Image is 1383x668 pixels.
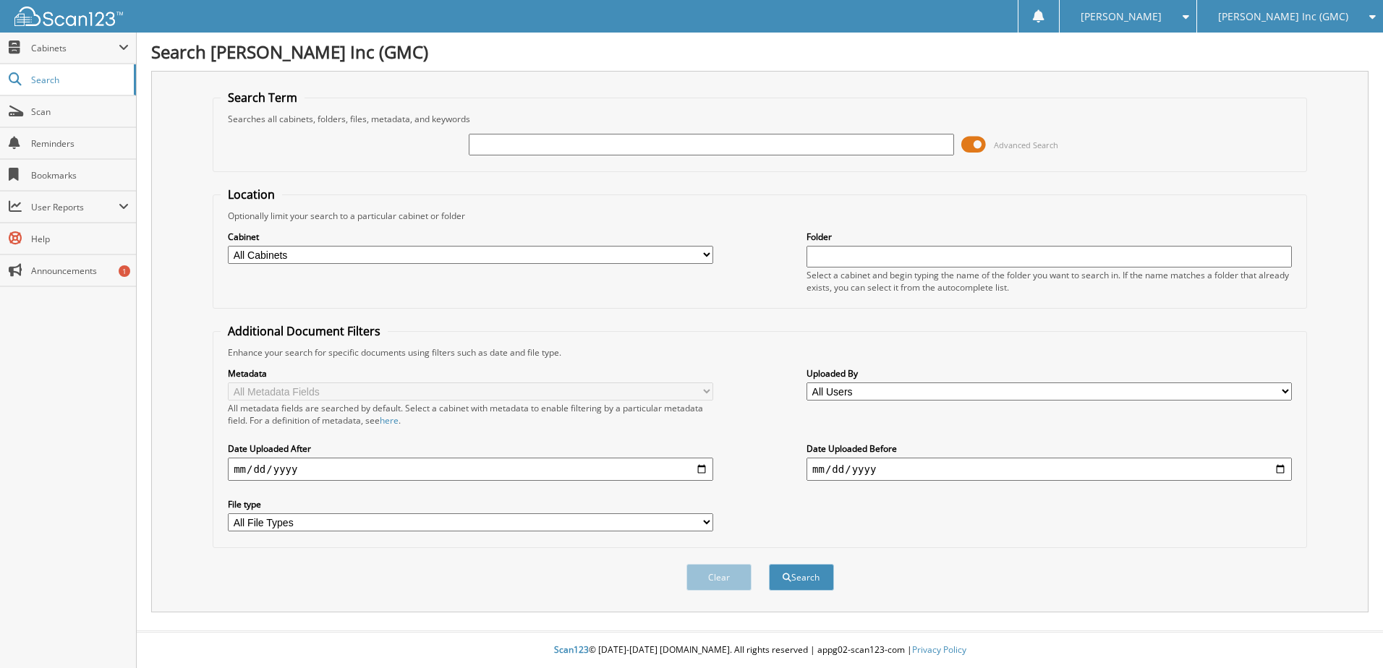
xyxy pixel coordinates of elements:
[14,7,123,26] img: scan123-logo-white.svg
[228,442,713,455] label: Date Uploaded After
[31,42,119,54] span: Cabinets
[31,201,119,213] span: User Reports
[31,233,129,245] span: Help
[31,169,129,181] span: Bookmarks
[221,210,1299,222] div: Optionally limit your search to a particular cabinet or folder
[221,187,282,202] legend: Location
[31,74,127,86] span: Search
[228,402,713,427] div: All metadata fields are searched by default. Select a cabinet with metadata to enable filtering b...
[31,137,129,150] span: Reminders
[228,231,713,243] label: Cabinet
[137,633,1383,668] div: © [DATE]-[DATE] [DOMAIN_NAME]. All rights reserved | appg02-scan123-com |
[221,346,1299,359] div: Enhance your search for specific documents using filters such as date and file type.
[686,564,752,591] button: Clear
[807,269,1292,294] div: Select a cabinet and begin typing the name of the folder you want to search in. If the name match...
[807,367,1292,380] label: Uploaded By
[119,265,130,277] div: 1
[228,498,713,510] label: File type
[228,367,713,380] label: Metadata
[380,414,399,427] a: here
[221,113,1299,125] div: Searches all cabinets, folders, files, metadata, and keywords
[554,643,589,656] span: Scan123
[151,40,1369,64] h1: Search [PERSON_NAME] Inc (GMC)
[912,643,966,656] a: Privacy Policy
[994,140,1058,150] span: Advanced Search
[769,564,834,591] button: Search
[1081,12,1162,21] span: [PERSON_NAME]
[1218,12,1348,21] span: [PERSON_NAME] Inc (GMC)
[807,442,1292,455] label: Date Uploaded Before
[31,265,129,277] span: Announcements
[807,231,1292,243] label: Folder
[228,458,713,481] input: start
[221,90,305,106] legend: Search Term
[31,106,129,118] span: Scan
[807,458,1292,481] input: end
[221,323,388,339] legend: Additional Document Filters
